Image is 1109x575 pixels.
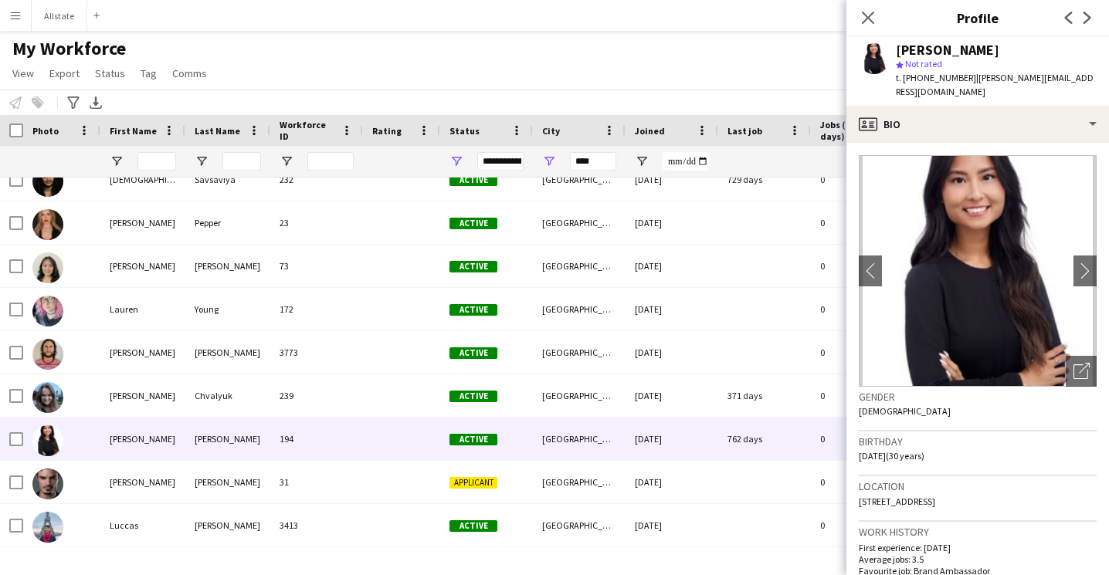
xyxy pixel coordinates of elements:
img: Kristen Pepper [32,209,63,240]
h3: Gender [859,390,1097,404]
span: Active [449,434,497,445]
div: 0 [811,504,911,546]
div: 0 [811,288,911,330]
div: [DATE] [626,504,718,546]
div: 0 [811,418,911,460]
span: Export [49,66,80,80]
span: Workforce ID [280,119,335,142]
span: Active [449,347,497,359]
input: Workforce ID Filter Input [307,152,354,171]
div: [GEOGRAPHIC_DATA] [533,158,626,201]
div: [PERSON_NAME] [185,331,270,374]
span: Comms [172,66,207,80]
div: 31 [270,461,363,503]
img: Lucas Bertolino [32,468,63,499]
span: Status [95,66,125,80]
div: [GEOGRAPHIC_DATA] [533,331,626,374]
div: [DATE] [626,418,718,460]
span: Active [449,304,497,316]
input: First Name Filter Input [137,152,176,171]
span: [STREET_ADDRESS] [859,496,935,507]
div: [DATE] [626,201,718,244]
div: 0 [811,374,911,417]
div: [PERSON_NAME] [100,418,185,460]
div: [DATE] [626,288,718,330]
span: My Workforce [12,37,126,60]
div: 194 [270,418,363,460]
h3: Birthday [859,435,1097,448]
div: [PERSON_NAME] [185,504,270,546]
div: 0 [811,158,911,201]
input: Last Name Filter Input [222,152,261,171]
span: First Name [110,125,157,137]
img: Luccas Correia [32,512,63,543]
span: City [542,125,560,137]
div: [GEOGRAPHIC_DATA] [533,418,626,460]
button: Allstate [32,1,87,31]
div: 0 [811,245,911,287]
a: Comms [166,63,213,83]
span: Photo [32,125,59,137]
span: Joined [635,125,665,137]
div: [DATE] [626,158,718,201]
div: [DATE] [626,245,718,287]
div: [PERSON_NAME] [100,374,185,417]
div: [PERSON_NAME] [100,245,185,287]
img: Crew avatar or photo [859,155,1097,387]
div: Pepper [185,201,270,244]
div: [PERSON_NAME] [896,43,999,57]
div: 23 [270,201,363,244]
div: Savsaviya [185,158,270,201]
div: [GEOGRAPHIC_DATA] [533,245,626,287]
div: [PERSON_NAME] [100,201,185,244]
div: 232 [270,158,363,201]
a: Status [89,63,131,83]
span: Active [449,174,497,186]
div: 3413 [270,504,363,546]
p: First experience: [DATE] [859,542,1097,553]
div: [GEOGRAPHIC_DATA] [533,504,626,546]
a: Tag [134,63,163,83]
div: 0 [811,461,911,503]
input: Joined Filter Input [663,152,709,171]
span: [DEMOGRAPHIC_DATA] [859,405,951,417]
app-action-btn: Export XLSX [86,93,105,112]
a: Export [43,63,86,83]
h3: Location [859,479,1097,493]
img: Lauren Young [32,296,63,326]
span: Not rated [905,58,942,69]
span: Tag [141,66,157,80]
div: Young [185,288,270,330]
div: 0 [811,201,911,244]
span: View [12,66,34,80]
span: Last Name [195,125,240,137]
button: Open Filter Menu [542,154,556,168]
img: Kristen Wong [32,252,63,283]
div: [GEOGRAPHIC_DATA] [533,288,626,330]
app-action-btn: Advanced filters [64,93,83,112]
span: Rating [372,125,402,137]
div: 762 days [718,418,811,460]
span: Applicant [449,477,497,489]
button: Open Filter Menu [635,154,649,168]
button: Open Filter Menu [195,154,209,168]
button: Open Filter Menu [110,154,124,168]
span: Jobs (last 90 days) [820,119,883,142]
span: t. [PHONE_NUMBER] [896,72,976,83]
span: Active [449,520,497,532]
a: View [6,63,40,83]
img: Linh Tran [32,425,63,456]
div: [GEOGRAPHIC_DATA] [533,374,626,417]
div: 3773 [270,331,363,374]
span: Active [449,218,497,229]
div: [DATE] [626,461,718,503]
div: 73 [270,245,363,287]
div: Chvalyuk [185,374,270,417]
button: Open Filter Menu [449,154,463,168]
span: Last job [727,125,762,137]
div: [DATE] [626,374,718,417]
div: [DATE] [626,331,718,374]
span: Active [449,261,497,272]
span: Active [449,391,497,402]
div: [PERSON_NAME] [100,331,185,374]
